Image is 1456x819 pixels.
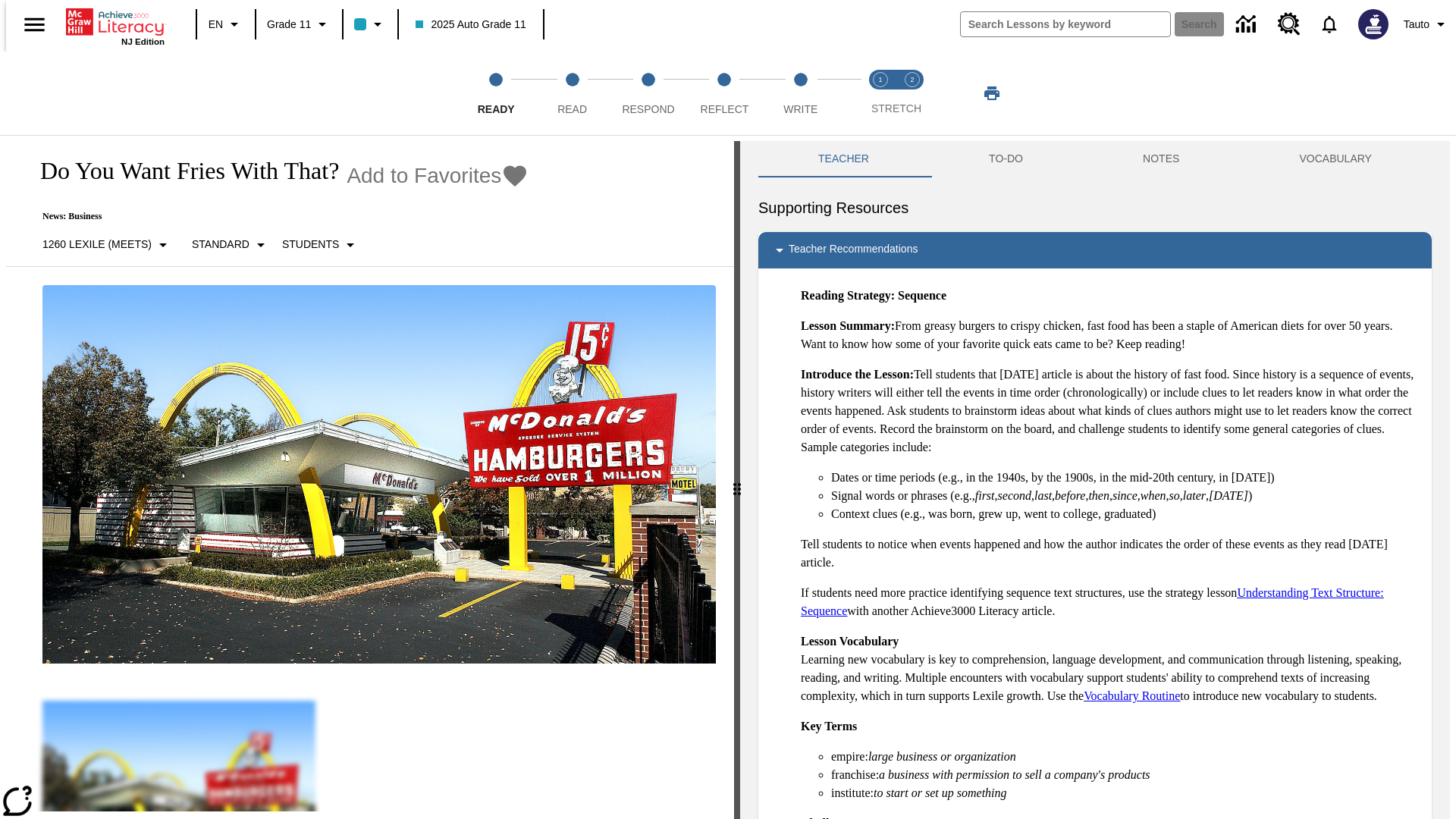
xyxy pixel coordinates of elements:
button: Read step 2 of 5 [528,52,616,135]
p: If students need more practice identifying sequence text structures, use the strategy lesson with... [801,584,1420,620]
span: Read [557,103,587,115]
em: before [1055,489,1085,502]
a: Data Center [1227,4,1269,45]
em: first [975,489,995,502]
button: Print [968,80,1016,107]
p: News: Business [24,211,529,222]
li: franchise: [831,766,1420,784]
a: Notifications [1310,5,1349,44]
button: Reflect step 4 of 5 [680,52,768,135]
li: empire: [831,748,1420,766]
em: a business with permission to sell a company's products [879,768,1150,781]
img: Avatar [1358,9,1389,39]
div: reading [6,141,734,811]
strong: Lesson Vocabulary [801,635,899,648]
div: Home [66,5,165,46]
button: Write step 5 of 5 [757,52,845,135]
span: Respond [622,103,674,115]
button: Scaffolds, Standard [186,231,276,259]
button: NOTES [1083,141,1239,177]
strong: Introduce the Lesson: [801,368,914,381]
text: 1 [878,76,882,83]
p: Students [282,237,339,253]
em: second [998,489,1031,502]
img: One of the first McDonald's stores, with the iconic red sign and golden arches. [42,285,716,664]
em: later [1183,489,1206,502]
div: Press Enter or Spacebar and then press right and left arrow keys to move the slider [734,141,740,819]
button: Grade: Grade 11, Select a grade [261,11,337,38]
em: so [1169,489,1180,502]
strong: Lesson Summary: [801,319,895,332]
button: Class color is light blue. Change class color [348,11,393,38]
button: Select Lexile, 1260 Lexile (Meets) [36,231,178,259]
p: Standard [192,237,249,253]
p: Tell students that [DATE] article is about the history of fast food. Since history is a sequence ... [801,366,1420,457]
a: Vocabulary Routine [1084,689,1180,702]
em: then [1088,489,1109,502]
span: Add to Favorites [347,164,501,188]
button: VOCABULARY [1239,141,1432,177]
strong: Sequence [898,289,946,302]
text: 2 [910,76,914,83]
button: Ready step 1 of 5 [452,52,540,135]
em: since [1112,489,1137,502]
li: Context clues (e.g., was born, grew up, went to college, graduated) [831,505,1420,523]
div: activity [740,141,1450,819]
em: to start or set up something [874,786,1007,799]
span: Ready [478,103,515,115]
p: 1260 Lexile (Meets) [42,237,152,253]
p: From greasy burgers to crispy chicken, fast food has been a staple of American diets for over 50 ... [801,317,1420,353]
a: Resource Center, Will open in new tab [1269,4,1310,45]
em: [DATE] [1209,489,1248,502]
span: Reflect [701,103,749,115]
button: Language: EN, Select a language [202,11,250,38]
strong: Reading Strategy: [801,289,895,302]
h6: Supporting Resources [758,196,1432,220]
input: search field [961,12,1170,36]
div: Instructional Panel Tabs [758,141,1432,177]
li: Signal words or phrases (e.g., , , , , , , , , , ) [831,487,1420,505]
button: Add to Favorites - Do You Want Fries With That? [347,162,529,189]
p: Learning new vocabulary is key to comprehension, language development, and communication through ... [801,632,1420,705]
span: STRETCH [871,102,921,115]
span: Write [783,103,817,115]
span: 2025 Auto Grade 11 [416,17,526,33]
button: Profile/Settings [1398,11,1456,38]
strong: Key Terms [801,720,857,733]
span: Tauto [1404,17,1429,33]
button: Teacher [758,141,929,177]
p: Teacher Recommendations [789,241,918,259]
button: Stretch Respond step 2 of 2 [890,52,934,135]
button: Select Student [276,231,366,259]
div: Teacher Recommendations [758,232,1432,268]
span: NJ Edition [121,37,165,46]
button: Respond step 3 of 5 [604,52,692,135]
button: Open side menu [12,2,57,47]
a: Understanding Text Structure: Sequence [801,586,1384,617]
li: Dates or time periods (e.g., in the 1940s, by the 1900s, in the mid-20th century, in [DATE]) [831,469,1420,487]
span: EN [209,17,223,33]
span: Grade 11 [267,17,311,33]
em: when [1141,489,1166,502]
button: Stretch Read step 1 of 2 [858,52,902,135]
button: TO-DO [929,141,1083,177]
li: institute: [831,784,1420,802]
em: last [1034,489,1052,502]
em: large business or organization [868,750,1016,763]
p: Tell students to notice when events happened and how the author indicates the order of these even... [801,535,1420,572]
h1: Do You Want Fries With That? [24,157,339,185]
button: Select a new avatar [1349,5,1398,44]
